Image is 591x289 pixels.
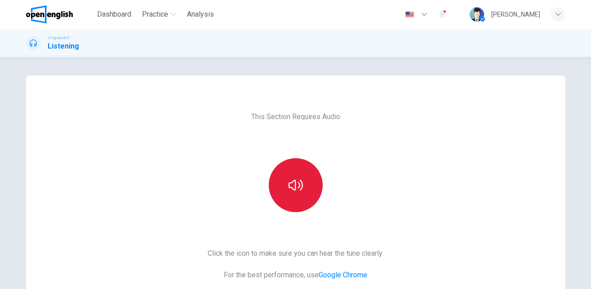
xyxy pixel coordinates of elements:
a: Google Chrome [319,271,367,279]
span: Dashboard [97,9,131,20]
img: en [404,11,415,18]
span: This Section Requires Audio [251,111,340,122]
button: Analysis [183,6,218,22]
img: OpenEnglish logo [26,5,73,23]
button: Practice [138,6,180,22]
button: Dashboard [93,6,135,22]
a: OpenEnglish logo [26,5,94,23]
span: For the best performance, use [208,270,383,280]
img: Profile picture [470,7,484,22]
h1: Listening [48,41,79,52]
div: [PERSON_NAME] [491,9,540,20]
span: Analysis [187,9,214,20]
span: Click the icon to make sure you can hear the tune clearly. [208,248,383,259]
span: Linguaskill [48,35,70,41]
span: Practice [142,9,168,20]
